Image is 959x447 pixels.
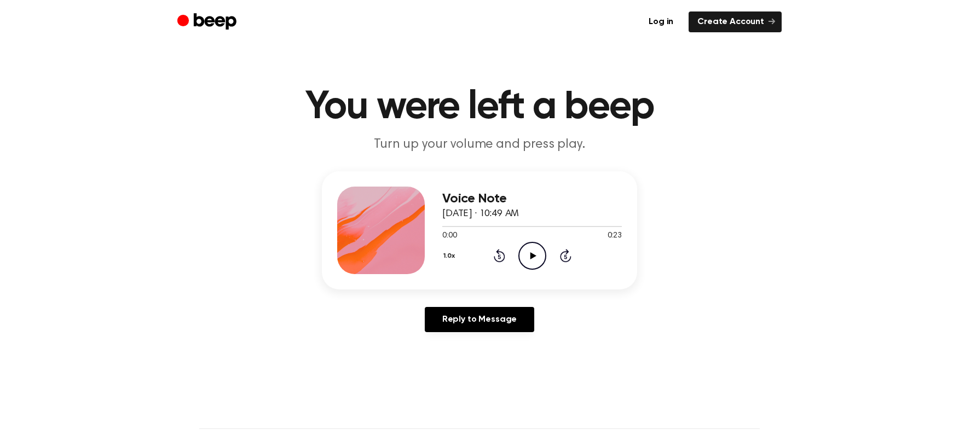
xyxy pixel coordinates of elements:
h1: You were left a beep [199,88,760,127]
button: 1.0x [442,247,459,265]
span: 0:23 [608,230,622,242]
span: [DATE] · 10:49 AM [442,209,519,219]
a: Reply to Message [425,307,534,332]
a: Log in [640,11,682,32]
p: Turn up your volume and press play. [269,136,690,154]
h3: Voice Note [442,191,622,206]
a: Create Account [689,11,782,32]
span: 0:00 [442,230,457,242]
a: Beep [177,11,239,33]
